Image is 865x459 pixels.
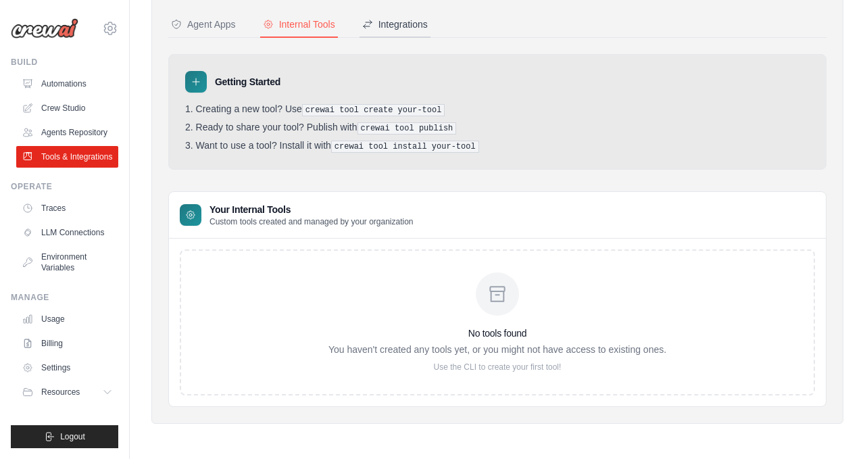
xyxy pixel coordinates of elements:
[360,12,430,38] button: Integrations
[16,197,118,219] a: Traces
[362,18,428,31] div: Integrations
[11,181,118,192] div: Operate
[60,431,85,442] span: Logout
[302,104,445,116] pre: crewai tool create your-tool
[171,18,236,31] div: Agent Apps
[16,222,118,243] a: LLM Connections
[185,140,810,153] li: Want to use a tool? Install it with
[168,12,239,38] button: Agent Apps
[16,381,118,403] button: Resources
[263,18,335,31] div: Internal Tools
[209,216,414,227] p: Custom tools created and managed by your organization
[16,122,118,143] a: Agents Repository
[11,18,78,39] img: Logo
[16,357,118,379] a: Settings
[16,146,118,168] a: Tools & Integrations
[328,343,666,356] p: You haven't created any tools yet, or you might not have access to existing ones.
[328,362,666,372] p: Use the CLI to create your first tool!
[16,308,118,330] a: Usage
[16,73,118,95] a: Automations
[16,333,118,354] a: Billing
[16,246,118,279] a: Environment Variables
[16,97,118,119] a: Crew Studio
[11,292,118,303] div: Manage
[328,327,666,340] h3: No tools found
[357,122,457,135] pre: crewai tool publish
[215,75,280,89] h3: Getting Started
[11,425,118,448] button: Logout
[41,387,80,397] span: Resources
[185,122,810,135] li: Ready to share your tool? Publish with
[260,12,338,38] button: Internal Tools
[185,103,810,116] li: Creating a new tool? Use
[209,203,414,216] h3: Your Internal Tools
[11,57,118,68] div: Build
[331,141,479,153] pre: crewai tool install your-tool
